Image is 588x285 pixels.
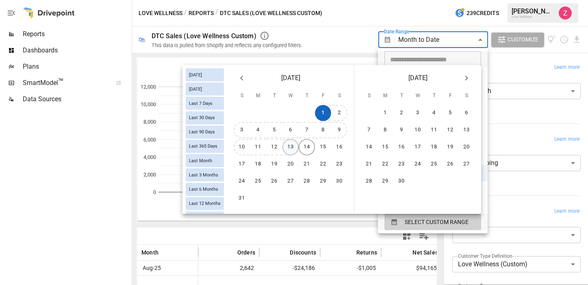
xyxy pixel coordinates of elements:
[186,197,224,210] div: Last 12 Months
[458,105,475,121] button: 6
[299,122,315,138] button: 7
[362,88,376,104] span: Sunday
[266,122,282,138] button: 5
[250,173,266,189] button: 25
[315,105,331,121] button: 1
[234,156,250,172] button: 17
[361,122,377,138] button: 7
[442,156,458,172] button: 26
[331,139,347,155] button: 16
[266,139,282,155] button: 12
[331,156,347,172] button: 23
[410,139,426,155] button: 17
[315,173,331,189] button: 29
[299,156,315,172] button: 21
[250,122,266,138] button: 4
[186,187,221,192] span: Last 6 Months
[186,72,205,78] span: [DATE]
[459,88,474,104] span: Saturday
[234,70,250,86] button: Previous month
[186,201,224,206] span: Last 12 Months
[234,139,250,155] button: 10
[442,139,458,155] button: 19
[186,126,224,139] div: Last 90 Days
[458,122,475,138] button: 13
[427,88,441,104] span: Thursday
[186,129,218,135] span: Last 90 Days
[267,88,282,104] span: Tuesday
[186,158,215,163] span: Last Month
[331,122,347,138] button: 9
[458,156,475,172] button: 27
[361,173,377,189] button: 28
[283,88,298,104] span: Wednesday
[266,173,282,189] button: 26
[458,70,475,86] button: Next month
[186,68,224,81] div: [DATE]
[405,217,469,227] span: SELECT CUSTOM RANGE
[186,97,224,110] div: Last 7 Days
[377,122,393,138] button: 8
[250,139,266,155] button: 11
[331,173,347,189] button: 30
[331,105,347,121] button: 2
[186,154,224,167] div: Last Month
[393,105,410,121] button: 2
[299,88,314,104] span: Thursday
[332,88,347,104] span: Saturday
[234,122,250,138] button: 3
[266,156,282,172] button: 19
[442,105,458,121] button: 5
[393,156,410,172] button: 23
[282,122,299,138] button: 6
[186,115,218,120] span: Last 30 Days
[186,83,224,96] div: [DATE]
[443,88,458,104] span: Friday
[377,156,393,172] button: 22
[186,144,221,149] span: Last 365 Days
[377,105,393,121] button: 1
[315,122,331,138] button: 8
[186,168,224,181] div: Last 3 Months
[410,122,426,138] button: 10
[410,156,426,172] button: 24
[234,88,249,104] span: Sunday
[394,88,409,104] span: Tuesday
[234,173,250,189] button: 24
[377,139,393,155] button: 15
[378,88,393,104] span: Monday
[315,156,331,172] button: 22
[408,72,427,84] span: [DATE]
[186,172,221,178] span: Last 3 Months
[426,122,442,138] button: 11
[186,111,224,124] div: Last 30 Days
[377,173,393,189] button: 29
[282,156,299,172] button: 20
[299,173,315,189] button: 28
[186,101,216,106] span: Last 7 Days
[250,156,266,172] button: 18
[410,88,425,104] span: Wednesday
[282,139,299,155] button: 13
[186,183,224,196] div: Last 6 Months
[186,140,224,153] div: Last 365 Days
[315,139,331,155] button: 15
[393,173,410,189] button: 30
[426,156,442,172] button: 25
[410,105,426,121] button: 3
[186,211,224,224] div: Last Year
[426,139,442,155] button: 18
[234,190,250,207] button: 31
[251,88,265,104] span: Monday
[316,88,330,104] span: Friday
[282,173,299,189] button: 27
[361,156,377,172] button: 21
[281,72,300,84] span: [DATE]
[384,214,481,230] button: SELECT CUSTOM RANGE
[393,139,410,155] button: 16
[442,122,458,138] button: 12
[426,105,442,121] button: 4
[393,122,410,138] button: 9
[361,139,377,155] button: 14
[299,139,315,155] button: 14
